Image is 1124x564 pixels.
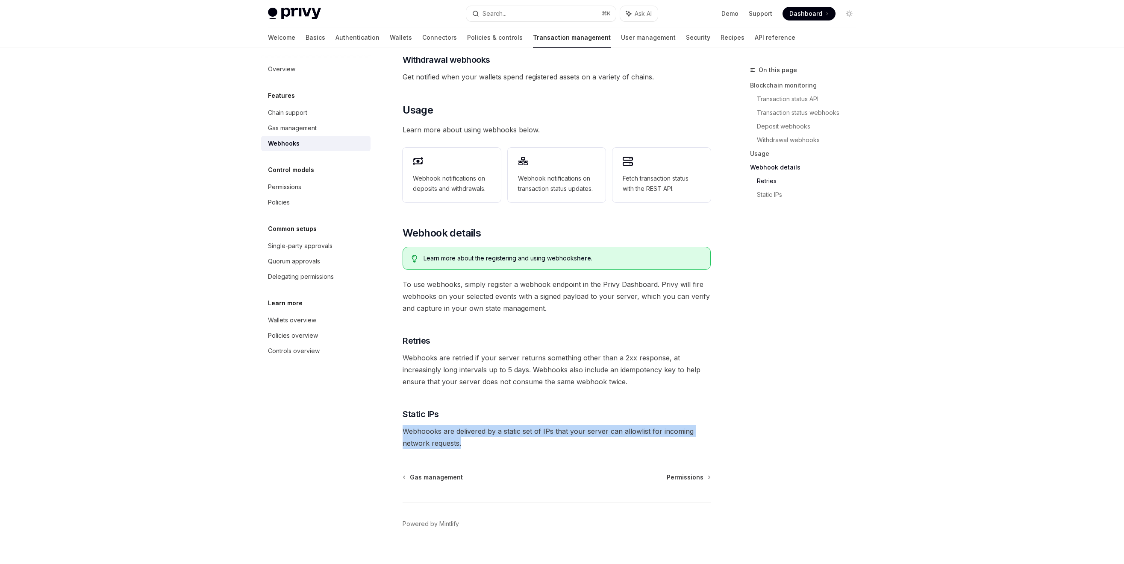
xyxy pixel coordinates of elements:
[261,328,371,343] a: Policies overview
[410,473,463,482] span: Gas management
[483,9,506,19] div: Search...
[750,147,863,161] a: Usage
[612,148,711,202] a: Fetch transaction status with the REST API.
[403,124,711,136] span: Learn more about using webhooks below.
[518,173,596,194] span: Webhook notifications on transaction status updates.
[466,6,616,21] button: Search...⌘K
[261,238,371,254] a: Single-party approvals
[268,165,314,175] h5: Control models
[757,106,863,120] a: Transaction status webhooks
[533,27,611,48] a: Transaction management
[403,71,711,83] span: Get notified when your wallets spend registered assets on a variety of chains.
[261,105,371,120] a: Chain support
[268,8,321,20] img: light logo
[755,27,795,48] a: API reference
[686,27,710,48] a: Security
[268,123,317,133] div: Gas management
[268,315,316,325] div: Wallets overview
[268,272,334,282] div: Delegating permissions
[261,61,371,77] a: Overview
[757,174,863,188] a: Retries
[268,108,307,118] div: Chain support
[842,7,856,20] button: Toggle dark mode
[721,9,739,18] a: Demo
[602,10,611,17] span: ⌘ K
[261,313,371,328] a: Wallets overview
[306,27,325,48] a: Basics
[577,254,591,262] a: here
[268,91,295,101] h5: Features
[261,120,371,136] a: Gas management
[757,133,863,147] a: Withdrawal webhooks
[620,6,658,21] button: Ask AI
[667,473,703,482] span: Permissions
[749,9,772,18] a: Support
[268,138,300,149] div: Webhooks
[403,408,438,420] span: Static IPs
[268,256,320,266] div: Quorum approvals
[667,473,710,482] a: Permissions
[268,330,318,341] div: Policies overview
[268,197,290,207] div: Policies
[422,27,457,48] a: Connectors
[268,241,332,251] div: Single-party approvals
[261,179,371,195] a: Permissions
[261,195,371,210] a: Policies
[403,278,711,314] span: To use webhooks, simply register a webhook endpoint in the Privy Dashboard. Privy will fire webho...
[403,335,430,347] span: Retries
[789,9,822,18] span: Dashboard
[750,161,863,174] a: Webhook details
[403,103,433,117] span: Usage
[403,54,490,66] span: Withdrawal webhooks
[268,298,303,308] h5: Learn more
[759,65,797,75] span: On this page
[403,352,711,388] span: Webhooks are retried if your server returns something other than a 2xx response, at increasingly ...
[268,182,301,192] div: Permissions
[261,269,371,284] a: Delegating permissions
[757,92,863,106] a: Transaction status API
[403,473,463,482] a: Gas management
[403,226,481,240] span: Webhook details
[424,254,702,263] span: Learn more about the registering and using webhooks .
[508,148,606,202] a: Webhook notifications on transaction status updates.
[757,188,863,202] a: Static IPs
[467,27,523,48] a: Policies & controls
[403,520,459,528] a: Powered by Mintlify
[623,173,700,194] span: Fetch transaction status with the REST API.
[268,346,320,356] div: Controls overview
[261,343,371,359] a: Controls overview
[413,173,491,194] span: Webhook notifications on deposits and withdrawals.
[635,9,652,18] span: Ask AI
[621,27,676,48] a: User management
[390,27,412,48] a: Wallets
[783,7,836,20] a: Dashboard
[268,224,317,234] h5: Common setups
[403,148,501,202] a: Webhook notifications on deposits and withdrawals.
[261,136,371,151] a: Webhooks
[261,254,371,269] a: Quorum approvals
[403,425,711,449] span: Webhoooks are delivered by a static set of IPs that your server can allowlist for incoming networ...
[268,64,295,74] div: Overview
[335,27,380,48] a: Authentication
[268,27,295,48] a: Welcome
[721,27,744,48] a: Recipes
[757,120,863,133] a: Deposit webhooks
[412,255,418,263] svg: Tip
[750,79,863,92] a: Blockchain monitoring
